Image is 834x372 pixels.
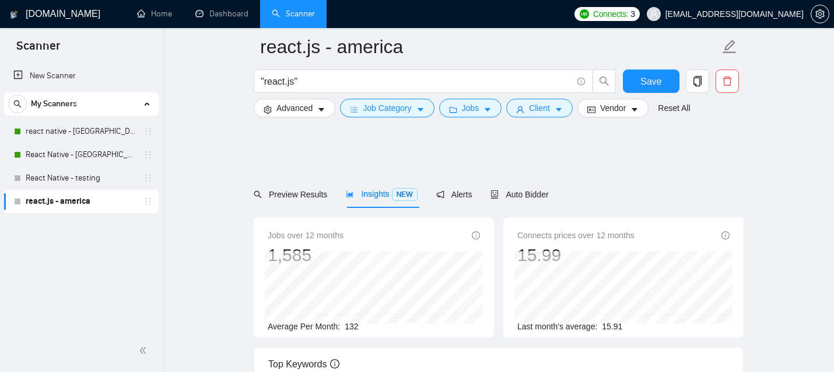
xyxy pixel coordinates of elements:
span: search [9,100,26,108]
span: info-circle [721,231,730,239]
span: setting [811,9,829,19]
span: user [516,105,524,114]
button: delete [716,69,739,93]
button: Save [623,69,679,93]
span: Connects prices over 12 months [517,229,635,242]
a: dashboardDashboard [195,9,248,19]
span: info-circle [330,359,339,368]
span: Auto Bidder [490,190,548,199]
button: copy [686,69,709,93]
input: Scanner name... [260,32,720,61]
span: Last month's average: [517,322,597,331]
button: settingAdvancedcaret-down [254,99,335,117]
li: New Scanner [4,64,159,88]
a: react native - [GEOGRAPHIC_DATA] [26,120,136,143]
li: My Scanners [4,92,159,213]
span: copy [686,76,709,86]
span: user [650,10,658,18]
button: idcardVendorcaret-down [577,99,649,117]
span: Vendor [600,102,626,114]
span: info-circle [472,231,480,239]
a: homeHome [137,9,172,19]
a: searchScanner [272,9,315,19]
a: New Scanner [13,64,149,88]
span: caret-down [416,105,425,114]
span: Jobs over 12 months [268,229,344,242]
span: 3 [630,8,635,20]
a: setting [811,9,829,19]
span: Save [640,74,661,89]
span: Jobs [462,102,479,114]
input: Search Freelance Jobs... [261,74,572,89]
img: logo [10,5,18,24]
span: NEW [392,188,418,201]
a: react.js - america [26,190,136,213]
span: Advanced [276,102,313,114]
div: 1,585 [268,244,344,266]
span: My Scanners [31,92,77,116]
span: caret-down [483,105,492,114]
a: React Native - [GEOGRAPHIC_DATA] [26,143,136,166]
span: holder [143,197,153,206]
span: robot [490,190,499,199]
span: notification [436,190,444,199]
a: Reset All [658,102,690,114]
div: 15.99 [517,244,635,266]
button: setting [811,5,829,23]
span: edit [722,39,737,54]
button: search [8,95,27,113]
span: Connects: [593,8,628,20]
span: holder [143,127,153,136]
span: bars [350,105,358,114]
span: search [593,76,615,86]
span: Job Category [363,102,411,114]
span: Scanner [7,37,69,62]
span: holder [143,173,153,183]
button: barsJob Categorycaret-down [340,99,434,117]
span: holder [143,150,153,159]
span: double-left [139,345,150,356]
span: Insights [346,189,417,199]
span: caret-down [555,105,563,114]
span: 15.91 [602,322,622,331]
span: idcard [587,105,595,114]
img: upwork-logo.png [580,9,589,19]
span: caret-down [317,105,325,114]
span: caret-down [630,105,639,114]
button: search [593,69,616,93]
span: search [254,190,262,199]
span: Client [529,102,550,114]
span: 132 [345,322,358,331]
span: folder [449,105,457,114]
span: info-circle [577,78,585,85]
span: setting [264,105,272,114]
span: area-chart [346,190,354,198]
a: React Native - testing [26,166,136,190]
span: Average Per Month: [268,322,340,331]
span: Preview Results [254,190,327,199]
span: delete [716,76,738,86]
span: Alerts [436,190,472,199]
button: folderJobscaret-down [439,99,502,117]
button: userClientcaret-down [506,99,573,117]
